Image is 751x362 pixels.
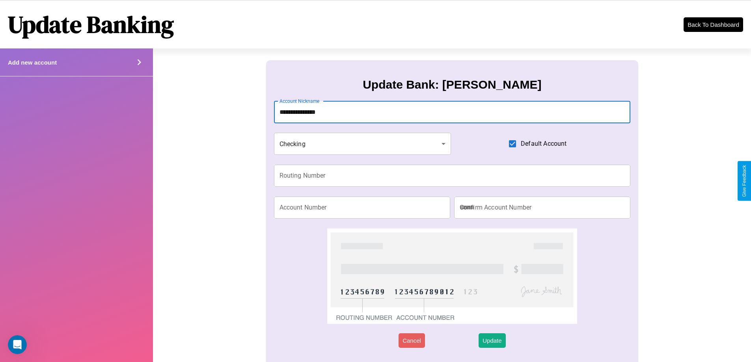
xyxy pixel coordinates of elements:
h4: Add new account [8,59,57,66]
div: Give Feedback [742,165,747,197]
span: Default Account [521,139,567,149]
img: check [327,228,577,324]
label: Account Nickname [280,98,320,104]
iframe: Intercom live chat [8,335,27,354]
h3: Update Bank: [PERSON_NAME] [363,78,541,91]
div: Checking [274,133,451,155]
button: Cancel [399,333,425,348]
h1: Update Banking [8,8,174,41]
button: Update [479,333,505,348]
button: Back To Dashboard [684,17,743,32]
